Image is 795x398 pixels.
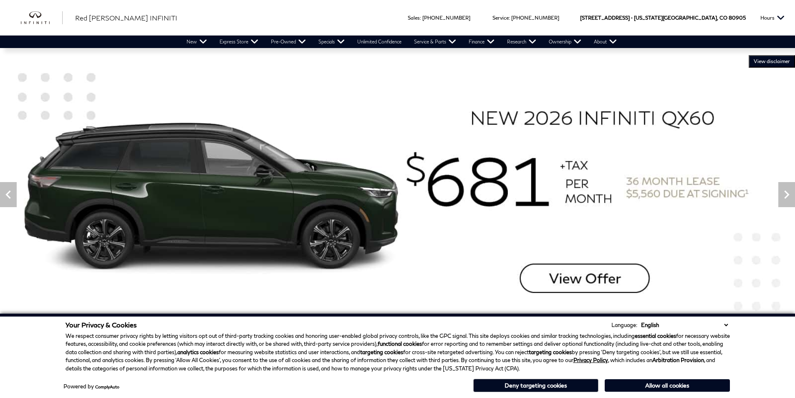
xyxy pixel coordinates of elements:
[408,35,462,48] a: Service & Parts
[543,35,588,48] a: Ownership
[180,35,213,48] a: New
[509,15,510,21] span: :
[473,379,598,392] button: Deny targeting cookies
[63,384,119,389] div: Powered by
[66,321,137,329] span: Your Privacy & Cookies
[21,11,63,25] a: infiniti
[75,14,177,22] span: Red [PERSON_NAME] INFINITI
[501,35,543,48] a: Research
[180,35,623,48] nav: Main Navigation
[492,15,509,21] span: Service
[573,357,608,363] a: Privacy Policy
[462,35,501,48] a: Finance
[66,332,730,373] p: We respect consumer privacy rights by letting visitors opt out of third-party tracking cookies an...
[605,379,730,392] button: Allow all cookies
[265,35,312,48] a: Pre-Owned
[312,35,351,48] a: Specials
[778,182,795,207] div: Next
[580,15,746,21] a: [STREET_ADDRESS] • [US_STATE][GEOGRAPHIC_DATA], CO 80905
[511,15,559,21] a: [PHONE_NUMBER]
[635,332,676,339] strong: essential cookies
[529,349,572,355] strong: targeting cookies
[75,13,177,23] a: Red [PERSON_NAME] INFINITI
[177,349,219,355] strong: analytics cookies
[408,15,420,21] span: Sales
[21,11,63,25] img: INFINITI
[378,340,422,347] strong: functional cookies
[213,35,265,48] a: Express Store
[611,322,637,328] div: Language:
[588,35,623,48] a: About
[360,349,403,355] strong: targeting cookies
[754,58,790,65] span: VIEW DISCLAIMER
[639,321,730,329] select: Language Select
[422,15,470,21] a: [PHONE_NUMBER]
[95,384,119,389] a: ComplyAuto
[351,35,408,48] a: Unlimited Confidence
[652,357,704,363] strong: Arbitration Provision
[420,15,421,21] span: :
